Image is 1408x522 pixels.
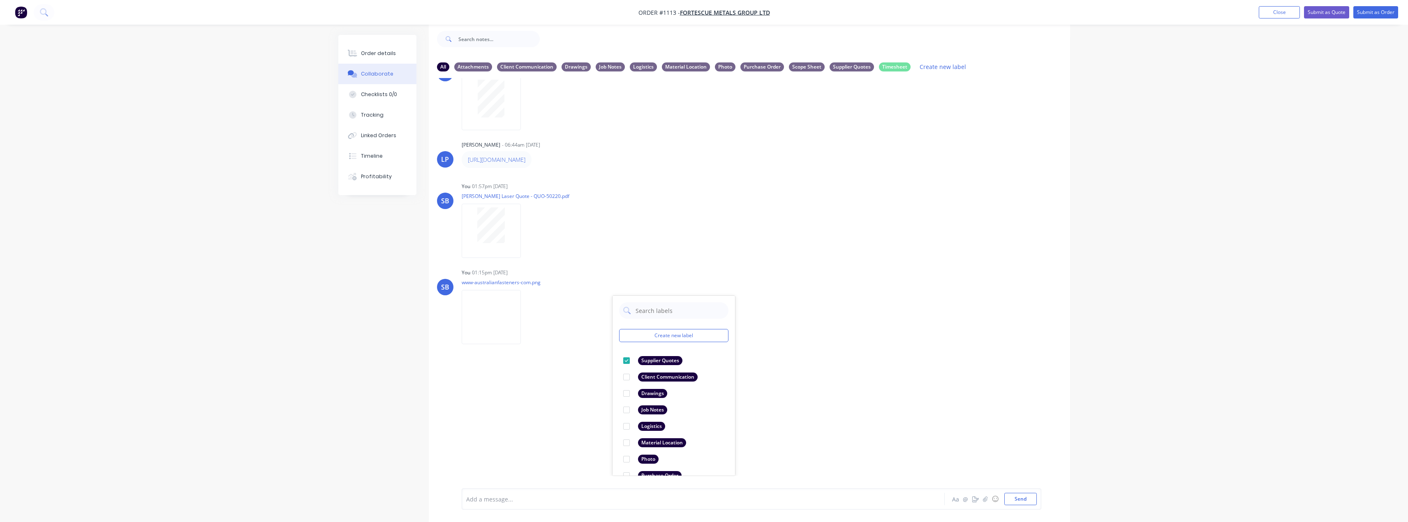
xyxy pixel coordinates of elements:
[502,141,540,149] div: - 06:44am [DATE]
[441,154,449,164] div: LP
[338,64,416,84] button: Collaborate
[497,62,557,71] div: Client Communication
[361,91,397,98] div: Checklists 0/0
[662,62,710,71] div: Material Location
[338,166,416,187] button: Profitability
[1004,493,1037,505] button: Send
[638,455,659,464] div: Photo
[951,494,961,504] button: Aa
[458,31,540,47] input: Search notes...
[916,61,971,72] button: Create new label
[562,62,591,71] div: Drawings
[15,6,27,18] img: Factory
[462,193,569,200] p: [PERSON_NAME] Laser Quote - QUO-50220.pdf
[961,494,971,504] button: @
[472,269,508,276] div: 01:15pm [DATE]
[638,405,667,414] div: Job Notes
[596,62,625,71] div: Job Notes
[462,279,541,286] p: www-australianfasteners-com.png
[361,132,396,139] div: Linked Orders
[638,356,682,365] div: Supplier Quotes
[441,196,449,206] div: SB
[468,156,525,163] a: [URL][DOMAIN_NAME]
[680,9,770,16] a: FORTESCUE METALS GROUP LTD
[740,62,784,71] div: Purchase Order
[879,62,911,71] div: Timesheet
[830,62,874,71] div: Supplier Quotes
[638,373,698,382] div: Client Communication
[638,471,682,480] div: Purchase Order
[361,173,392,180] div: Profitability
[462,141,500,149] div: [PERSON_NAME]
[441,282,449,292] div: SB
[462,269,470,276] div: You
[361,50,396,57] div: Order details
[1304,6,1349,18] button: Submit as Quote
[338,146,416,166] button: Timeline
[715,62,735,71] div: Photo
[1353,6,1398,18] button: Submit as Order
[338,84,416,105] button: Checklists 0/0
[638,438,686,447] div: Material Location
[1259,6,1300,18] button: Close
[454,62,492,71] div: Attachments
[437,62,449,71] div: All
[630,62,657,71] div: Logistics
[338,43,416,64] button: Order details
[789,62,825,71] div: Scope Sheet
[638,389,667,398] div: Drawings
[361,111,384,119] div: Tracking
[635,302,724,319] input: Search labels
[338,125,416,146] button: Linked Orders
[361,70,393,78] div: Collaborate
[990,494,1000,504] button: ☺
[638,9,680,16] span: Order #1113 -
[638,422,665,431] div: Logistics
[619,329,728,342] button: Create new label
[338,105,416,125] button: Tracking
[361,152,383,160] div: Timeline
[472,183,508,190] div: 01:57pm [DATE]
[462,183,470,190] div: You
